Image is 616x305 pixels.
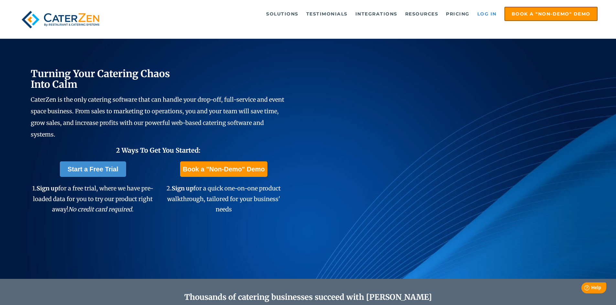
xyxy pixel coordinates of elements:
a: Start a Free Trial [60,161,126,177]
a: Integrations [352,7,401,20]
a: Resources [402,7,442,20]
iframe: Help widget launcher [558,280,609,298]
h2: Thousands of catering businesses succeed with [PERSON_NAME] [62,293,555,302]
span: 2 Ways To Get You Started: [116,146,200,154]
a: Solutions [263,7,302,20]
span: Turning Your Catering Chaos Into Calm [31,67,170,90]
span: Sign up [37,185,58,192]
em: No credit card required. [68,206,134,213]
img: caterzen [18,7,103,32]
span: CaterZen is the only catering software that can handle your drop-off, full-service and event spac... [31,96,284,138]
div: Navigation Menu [117,7,598,21]
a: Pricing [443,7,473,20]
a: Log in [474,7,500,20]
span: Sign up [172,185,193,192]
a: Testimonials [303,7,351,20]
a: Book a "Non-Demo" Demo [504,7,598,21]
span: 1. for a free trial, where we have pre-loaded data for you to try our product right away! [32,185,153,213]
span: 2. for a quick one-on-one product walkthrough, tailored for your business' needs [167,185,281,213]
a: Book a "Non-Demo" Demo [180,161,267,177]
